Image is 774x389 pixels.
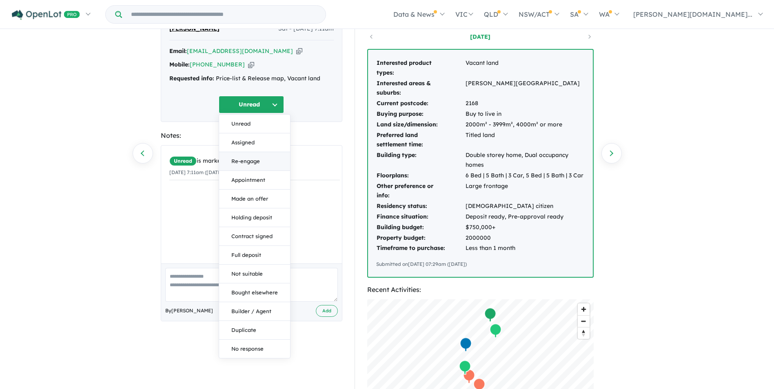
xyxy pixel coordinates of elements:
[296,47,302,55] button: Copy
[169,156,340,166] div: is marked.
[578,327,590,339] button: Reset bearing to north
[376,109,465,119] td: Buying purpose:
[219,190,290,208] button: Made an offer
[459,337,472,352] div: Map marker
[465,150,585,170] td: Double storey home, Dual occupancy homes
[124,6,324,23] input: Try estate name, suburb, builder or developer
[219,133,290,152] button: Assigned
[169,75,214,82] strong: Requested info:
[465,233,585,243] td: 2000000
[465,98,585,109] td: 2168
[578,303,590,315] button: Zoom in
[169,156,197,166] span: Unread
[465,109,585,119] td: Buy to live in
[219,246,290,265] button: Full deposit
[376,78,465,99] td: Interested areas & suburbs:
[465,243,585,254] td: Less than 1 month
[465,130,585,150] td: Titled land
[465,222,585,233] td: $750,000+
[459,360,471,375] div: Map marker
[465,201,585,212] td: [DEMOGRAPHIC_DATA] citizen
[367,284,594,295] div: Recent Activities:
[190,61,245,68] a: [PHONE_NUMBER]
[169,47,187,55] strong: Email:
[376,58,465,78] td: Interested product types:
[489,323,501,338] div: Map marker
[376,170,465,181] td: Floorplans:
[376,260,585,268] div: Submitted on [DATE] 07:29am ([DATE])
[219,96,284,113] button: Unread
[376,181,465,201] td: Other preference or info:
[219,171,290,190] button: Appointment
[376,222,465,233] td: Building budget:
[578,327,590,339] span: Reset bearing to north
[165,307,213,315] span: By [PERSON_NAME]
[465,78,585,99] td: [PERSON_NAME][GEOGRAPHIC_DATA]
[465,119,585,130] td: 2000m² - 3999m², 4000m² or more
[169,169,224,175] small: [DATE] 7:11am ([DATE])
[376,150,465,170] td: Building type:
[248,60,254,69] button: Copy
[169,74,334,84] div: Price-list & Release map, Vacant land
[219,114,291,358] div: Unread
[376,98,465,109] td: Current postcode:
[376,212,465,222] td: Finance situation:
[463,369,475,384] div: Map marker
[169,61,190,68] strong: Mobile:
[219,283,290,302] button: Bought elsewhere
[376,119,465,130] td: Land size/dimension:
[219,227,290,246] button: Contract signed
[633,10,752,18] span: [PERSON_NAME][DOMAIN_NAME]...
[484,307,496,323] div: Map marker
[376,201,465,212] td: Residency status:
[219,340,290,358] button: No response
[219,321,290,340] button: Duplicate
[219,208,290,227] button: Holding deposit
[465,170,585,181] td: 6 Bed | 5 Bath | 3 Car, 5 Bed | 5 Bath | 3 Car
[161,130,342,141] div: Notes:
[465,212,585,222] td: Deposit ready, Pre-approval ready
[316,305,338,317] button: Add
[187,47,293,55] a: [EMAIL_ADDRESS][DOMAIN_NAME]
[446,33,515,41] a: [DATE]
[376,243,465,254] td: Timeframe to purchase:
[219,265,290,283] button: Not suitable
[219,115,290,133] button: Unread
[219,152,290,171] button: Re-engage
[578,315,590,327] button: Zoom out
[376,233,465,243] td: Property budget:
[465,58,585,78] td: Vacant land
[219,302,290,321] button: Builder / Agent
[376,130,465,150] td: Preferred land settlement time:
[12,10,80,20] img: Openlot PRO Logo White
[465,181,585,201] td: Large frontage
